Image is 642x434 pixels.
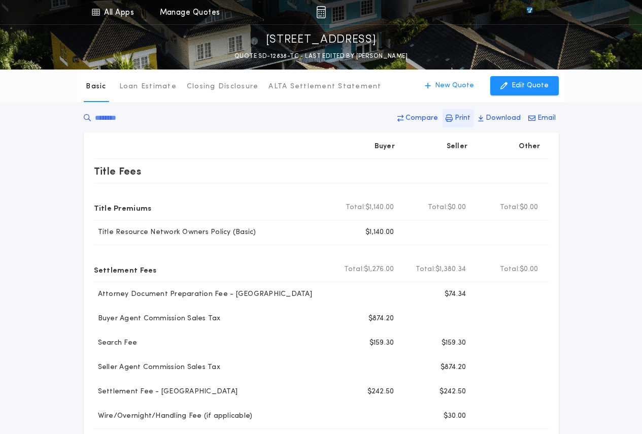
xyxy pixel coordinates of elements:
[455,113,470,123] p: Print
[415,76,484,95] button: New Quote
[519,142,540,152] p: Other
[234,51,408,61] p: QUOTE SD-12838-TC - LAST EDITED BY [PERSON_NAME]
[365,227,394,238] p: $1,140.00
[416,264,436,275] b: Total:
[94,387,238,397] p: Settlement Fee - [GEOGRAPHIC_DATA]
[520,264,538,275] span: $0.00
[448,203,466,213] span: $0.00
[537,113,556,123] p: Email
[486,113,521,123] p: Download
[119,82,177,92] p: Loan Estimate
[441,362,466,373] p: $874.20
[94,199,152,216] p: Title Premiums
[440,387,466,397] p: $242.50
[406,113,438,123] p: Compare
[435,264,466,275] span: $1,380.34
[375,142,395,152] p: Buyer
[344,264,364,275] b: Total:
[266,32,377,48] p: [STREET_ADDRESS]
[512,81,549,91] p: Edit Quote
[475,109,524,127] button: Download
[490,76,559,95] button: Edit Quote
[94,362,220,373] p: Seller Agent Commission Sales Tax
[369,338,394,348] p: $159.30
[94,338,138,348] p: Search Fee
[444,411,466,421] p: $30.00
[94,163,142,179] p: Title Fees
[94,289,312,299] p: Attorney Document Preparation Fee - [GEOGRAPHIC_DATA]
[447,142,468,152] p: Seller
[94,227,256,238] p: Title Resource Network Owners Policy (Basic)
[368,314,394,324] p: $874.20
[367,387,394,397] p: $242.50
[520,203,538,213] span: $0.00
[445,289,466,299] p: $74.34
[86,82,106,92] p: Basic
[268,82,381,92] p: ALTA Settlement Statement
[428,203,448,213] b: Total:
[394,109,441,127] button: Compare
[443,109,474,127] button: Print
[346,203,366,213] b: Total:
[525,109,559,127] button: Email
[364,264,394,275] span: $1,276.00
[508,7,551,17] img: vs-icon
[94,314,221,324] p: Buyer Agent Commission Sales Tax
[316,6,326,18] img: img
[435,81,474,91] p: New Quote
[500,203,520,213] b: Total:
[442,338,466,348] p: $159.30
[94,261,157,278] p: Settlement Fees
[500,264,520,275] b: Total:
[365,203,394,213] span: $1,140.00
[94,411,253,421] p: Wire/Overnight/Handling Fee (if applicable)
[187,82,259,92] p: Closing Disclosure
